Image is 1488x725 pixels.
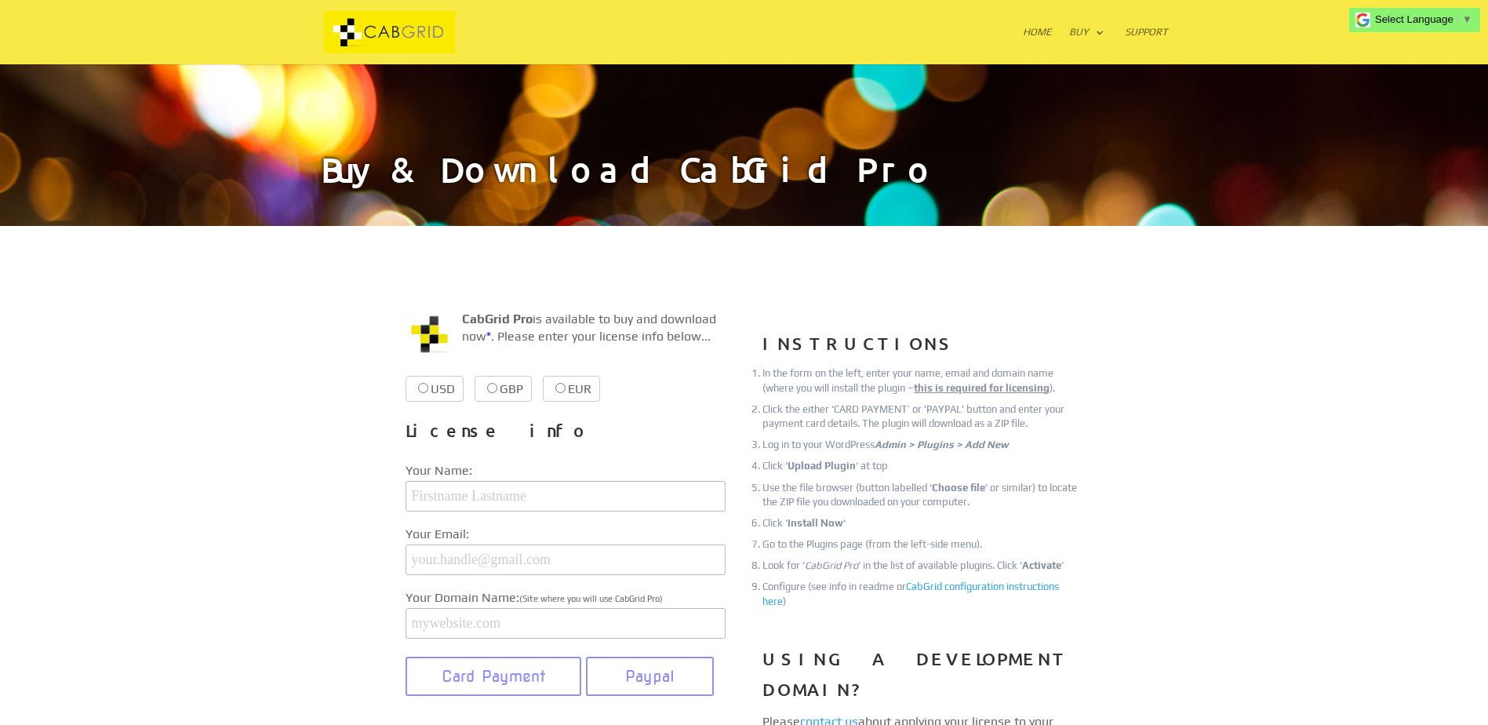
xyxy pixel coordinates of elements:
strong: Install Now [788,517,843,529]
li: Use the file browser (button labelled ‘ ‘ or similar) to locate the ZIP file you downloaded on yo... [762,481,1082,509]
label: USD [406,376,464,402]
label: EUR [543,376,600,402]
label: Your Email: [406,524,726,545]
strong: Choose file [932,482,985,494]
input: Firstname Lastname [406,481,726,512]
h3: INSTRUCTIONS [762,328,1082,367]
input: GBP [487,383,497,393]
em: CabGrid Pro [805,559,858,571]
li: Click the either ‘CARD PAYMENT’ or 'PAYPAL' button and enter your payment card details. The plugi... [762,403,1082,431]
li: In the form on the left, enter your name, email and domain name (where you will install the plugi... [762,366,1082,395]
strong: Activate [1022,559,1061,571]
li: Look for ‘ ‘ in the list of available plugins. Click ‘ ‘ [762,559,1082,573]
button: Card Payment [406,657,582,696]
input: EUR [555,383,566,393]
a: Buy [1069,27,1104,64]
a: Select Language​ [1375,13,1472,25]
span: (Site where you will use CabGrid Pro) [519,594,663,603]
a: CabGrid configuration instructions here [762,581,1059,607]
span: Select Language [1375,13,1453,25]
li: Go to the Plugins page (from the left-side menu). [762,537,1082,552]
strong: Upload Plugin [788,460,856,472]
label: GBP [475,376,532,402]
label: Your Domain Name: [406,588,726,608]
img: CabGrid [324,11,456,54]
u: this is required for licensing [914,382,1050,394]
li: Log in to your WordPress [762,438,1082,452]
span: ​ [1457,13,1458,25]
a: Home [1023,27,1052,64]
input: your.handle@gmail.com [406,545,726,575]
img: CabGrid WordPress Plugin [406,311,453,358]
input: USD [418,383,428,393]
input: mywebsite.com [406,608,726,639]
button: Paypal [586,657,714,696]
li: Configure (see info in readme or ) [762,580,1082,608]
em: Admin > Plugins > Add New [875,439,1009,450]
h1: Buy & Download CabGrid Pro [321,152,1168,226]
h3: License info [406,415,726,454]
p: is available to buy and download now . Please enter your license info below... [406,311,726,359]
li: Click ‘ ‘ [762,516,1082,530]
strong: CabGrid Pro [462,311,533,326]
li: Click ‘ ‘ at top [762,459,1082,473]
span: ▼ [1462,13,1472,25]
h3: USING A DEVELOPMENT DOMAIN? [762,643,1082,713]
a: Support [1125,27,1168,64]
label: Your Name: [406,461,726,481]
